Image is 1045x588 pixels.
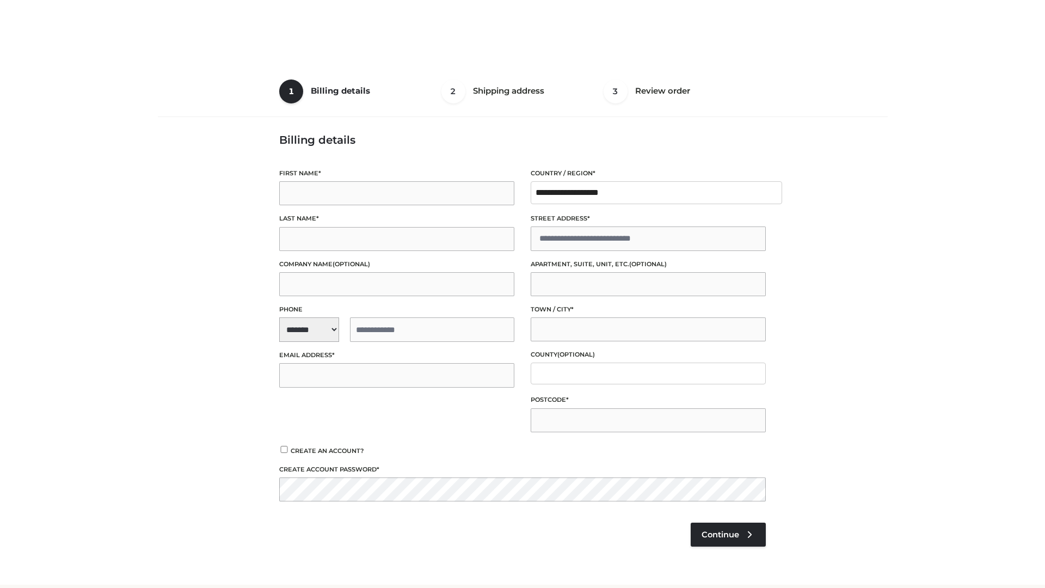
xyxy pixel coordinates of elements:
span: 1 [279,79,303,103]
label: Phone [279,304,514,315]
span: Billing details [311,85,370,96]
label: Company name [279,259,514,269]
span: Review order [635,85,690,96]
span: (optional) [333,260,370,268]
a: Continue [691,523,766,547]
label: Town / City [531,304,766,315]
label: Email address [279,350,514,360]
span: 3 [604,79,628,103]
span: Shipping address [473,85,544,96]
label: Country / Region [531,168,766,179]
label: First name [279,168,514,179]
span: Create an account? [291,447,364,455]
input: Create an account? [279,446,289,453]
label: Apartment, suite, unit, etc. [531,259,766,269]
label: County [531,350,766,360]
label: Last name [279,213,514,224]
span: (optional) [629,260,667,268]
label: Create account password [279,464,766,475]
span: (optional) [557,351,595,358]
span: Continue [702,530,739,540]
span: 2 [441,79,465,103]
label: Postcode [531,395,766,405]
h3: Billing details [279,133,766,146]
label: Street address [531,213,766,224]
